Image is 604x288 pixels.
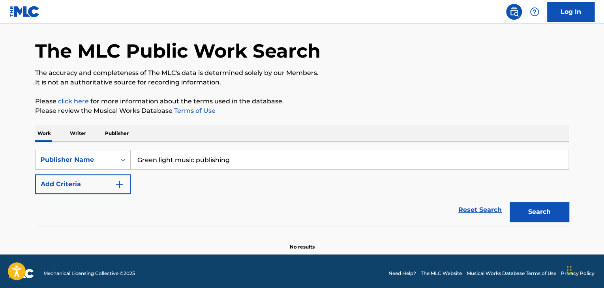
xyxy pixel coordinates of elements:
[35,68,569,78] p: The accuracy and completeness of The MLC's data is determined solely by our Members.
[35,106,569,116] p: Please review the Musical Works Database
[547,2,595,22] a: Log In
[35,125,53,142] p: Work
[510,202,569,222] button: Search
[35,174,131,194] button: Add Criteria
[421,270,462,277] a: The MLC Website
[467,270,556,277] a: Musical Works Database Terms of Use
[454,201,506,219] a: Reset Search
[35,39,321,63] h1: The MLC Public Work Search
[43,270,135,277] span: Mechanical Licensing Collective © 2025
[567,258,572,282] div: Drag
[527,4,542,20] div: Help
[35,150,569,226] form: Search Form
[565,250,604,288] iframe: Chat Widget
[173,107,216,114] a: Terms of Use
[388,270,416,277] a: Need Help?
[509,7,519,17] img: search
[58,97,89,105] a: click here
[9,6,40,17] img: MLC Logo
[530,7,539,17] img: help
[40,155,111,165] div: Publisher Name
[68,125,88,142] p: Writer
[35,97,569,106] p: Please for more information about the terms used in the database.
[506,4,522,20] a: Public Search
[561,270,595,277] a: Privacy Policy
[103,125,131,142] p: Publisher
[35,78,569,87] p: It is not an authoritative source for recording information.
[290,234,315,251] p: No results
[115,180,124,189] img: 9d2ae6d4665cec9f34b9.svg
